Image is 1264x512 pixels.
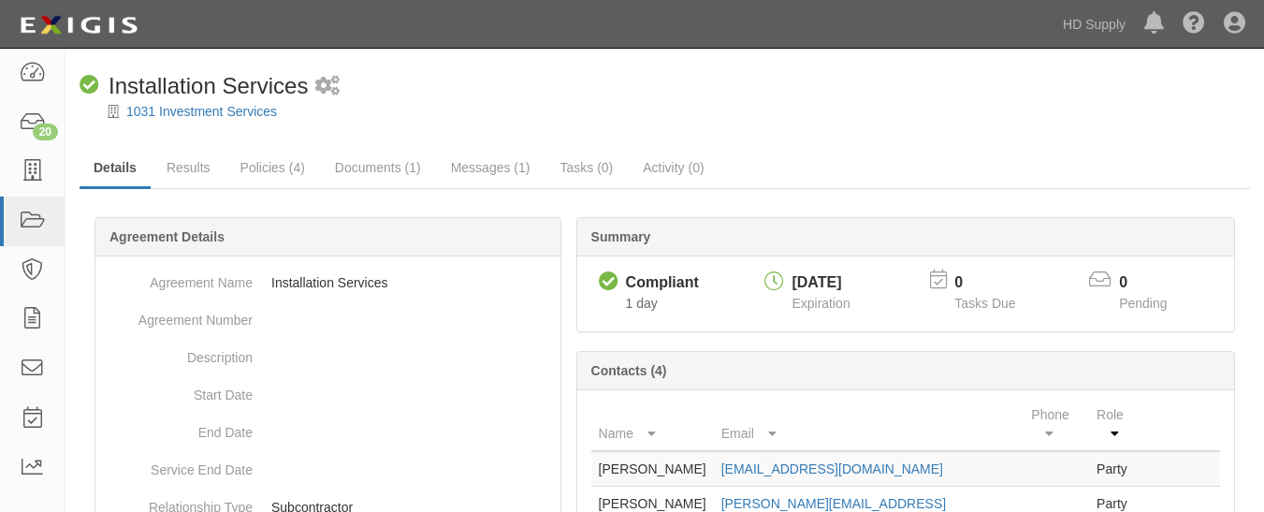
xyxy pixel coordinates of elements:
[103,451,253,479] dt: Service End Date
[315,77,340,96] i: 1 scheduled workflow
[103,264,553,301] dd: Installation Services
[545,149,627,186] a: Tasks (0)
[103,264,253,292] dt: Agreement Name
[591,363,667,378] b: Contacts (4)
[103,376,253,404] dt: Start Date
[226,149,319,186] a: Policies (4)
[599,272,618,292] i: Compliant
[792,296,850,311] span: Expiration
[721,461,943,476] a: [EMAIL_ADDRESS][DOMAIN_NAME]
[109,73,308,98] span: Installation Services
[126,104,277,119] a: 1031 Investment Services
[954,296,1015,311] span: Tasks Due
[591,451,714,487] td: [PERSON_NAME]
[1024,398,1089,451] th: Phone
[80,149,151,189] a: Details
[629,149,718,186] a: Activity (0)
[591,398,714,451] th: Name
[103,301,253,329] dt: Agreement Number
[626,296,658,311] span: Since 09/29/2025
[954,272,1039,294] p: 0
[1183,13,1205,36] i: Help Center - Complianz
[1119,296,1167,311] span: Pending
[80,70,308,102] div: Installation Services
[1089,398,1145,451] th: Role
[33,124,58,140] div: 20
[80,76,99,95] i: Compliant
[1119,272,1190,294] p: 0
[1053,6,1135,43] a: HD Supply
[103,414,253,442] dt: End Date
[109,229,225,244] b: Agreement Details
[792,272,850,294] div: [DATE]
[437,149,545,186] a: Messages (1)
[714,398,1024,451] th: Email
[153,149,225,186] a: Results
[321,149,435,186] a: Documents (1)
[626,272,699,294] div: Compliant
[1089,451,1145,487] td: Party
[103,339,253,367] dt: Description
[591,229,651,244] b: Summary
[14,8,143,42] img: logo-5460c22ac91f19d4615b14bd174203de0afe785f0fc80cf4dbbc73dc1793850b.png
